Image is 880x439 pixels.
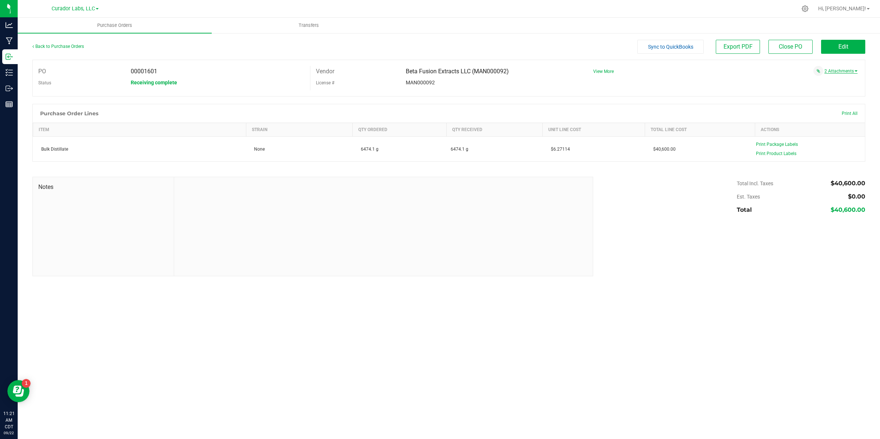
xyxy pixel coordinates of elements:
a: View More [593,69,614,74]
button: Export PDF [716,40,760,54]
th: Unit Line Cost [543,123,645,137]
span: Total [737,206,752,213]
span: Export PDF [724,43,753,50]
th: Total Line Cost [645,123,755,137]
a: 2 Attachments [824,69,858,74]
button: Close PO [768,40,813,54]
inline-svg: Reports [6,101,13,108]
th: Qty Received [446,123,543,137]
span: Print Package Labels [756,142,798,147]
span: Curador Labs, LLC [52,6,95,12]
span: $0.00 [848,193,865,200]
span: $40,600.00 [831,206,865,213]
span: $40,600.00 [831,180,865,187]
inline-svg: Inbound [6,53,13,60]
iframe: Resource center [7,380,29,402]
th: Actions [755,123,865,137]
label: PO [38,66,46,77]
iframe: Resource center unread badge [22,379,31,388]
span: MAN000092 [406,80,435,85]
span: Beta Fusion Extracts LLC (MAN000092) [406,68,509,75]
a: Back to Purchase Orders [32,44,84,49]
a: Transfers [212,18,406,33]
span: Hi, [PERSON_NAME]! [818,6,866,11]
span: Edit [838,43,848,50]
span: Sync to QuickBooks [648,44,693,50]
span: 00001601 [131,68,157,75]
span: Print All [842,111,858,116]
p: 11:21 AM CDT [3,410,14,430]
inline-svg: Inventory [6,69,13,76]
inline-svg: Outbound [6,85,13,92]
label: Vendor [316,66,334,77]
p: 09/22 [3,430,14,436]
span: Close PO [779,43,802,50]
span: Transfers [289,22,329,29]
span: $40,600.00 [650,147,676,152]
span: Print Product Labels [756,151,796,156]
span: Receiving complete [131,80,177,85]
span: None [250,147,265,152]
inline-svg: Analytics [6,21,13,29]
span: Total Incl. Taxes [737,180,773,186]
span: Purchase Orders [87,22,142,29]
inline-svg: Manufacturing [6,37,13,45]
span: 6474.1 g [357,147,379,152]
span: Notes [38,183,168,192]
span: Est. Taxes [737,194,760,200]
span: 6474.1 g [451,146,468,152]
th: Strain [246,123,352,137]
h1: Purchase Order Lines [40,110,98,116]
button: Sync to QuickBooks [637,40,704,54]
label: Status [38,77,51,88]
a: Purchase Orders [18,18,212,33]
label: License # [316,77,334,88]
div: Manage settings [800,5,810,12]
div: Bulk Distillate [38,146,242,152]
span: Attach a document [813,66,823,76]
span: $6.27114 [547,147,570,152]
th: Qty Ordered [353,123,447,137]
th: Item [33,123,246,137]
button: Edit [821,40,865,54]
